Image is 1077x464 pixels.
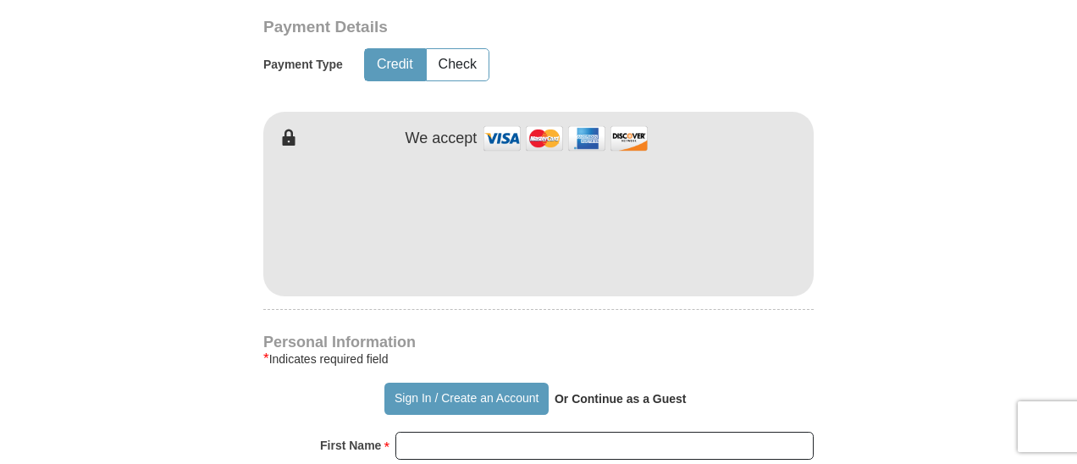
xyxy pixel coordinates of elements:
button: Sign In / Create an Account [384,383,548,415]
img: credit cards accepted [481,120,650,157]
h4: Personal Information [263,335,814,349]
h5: Payment Type [263,58,343,72]
button: Check [427,49,489,80]
button: Credit [365,49,425,80]
div: Indicates required field [263,349,814,369]
h3: Payment Details [263,18,695,37]
strong: Or Continue as a Guest [555,392,687,406]
h4: We accept [406,130,478,148]
strong: First Name [320,434,381,457]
